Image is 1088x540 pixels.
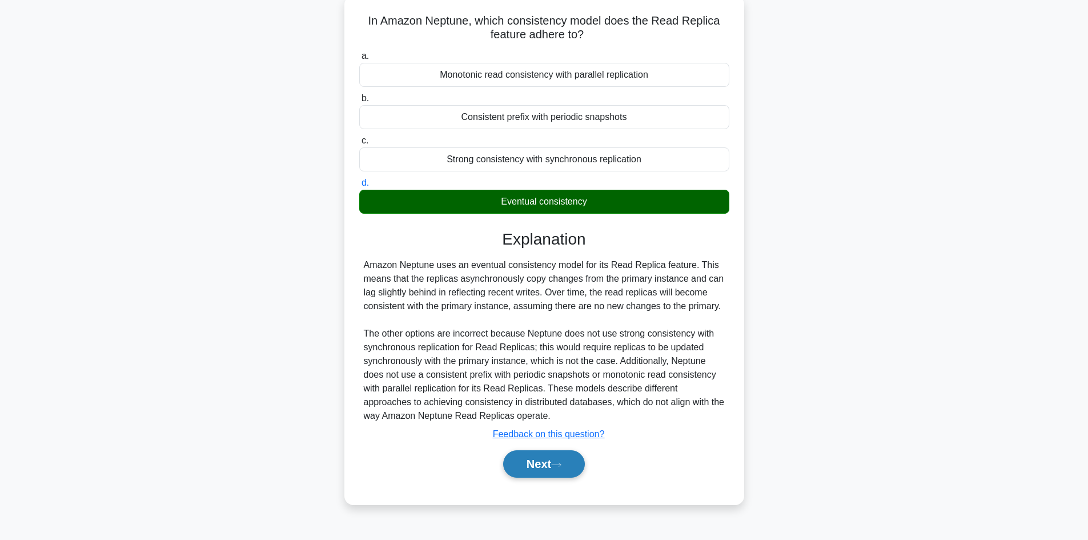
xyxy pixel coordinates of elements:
[503,450,585,478] button: Next
[362,178,369,187] span: d.
[359,105,729,129] div: Consistent prefix with periodic snapshots
[493,429,605,439] a: Feedback on this question?
[359,190,729,214] div: Eventual consistency
[362,51,369,61] span: a.
[364,258,725,423] div: Amazon Neptune uses an eventual consistency model for its Read Replica feature. This means that t...
[362,135,368,145] span: c.
[359,147,729,171] div: Strong consistency with synchronous replication
[362,93,369,103] span: b.
[359,63,729,87] div: Monotonic read consistency with parallel replication
[366,230,722,249] h3: Explanation
[358,14,730,42] h5: In Amazon Neptune, which consistency model does the Read Replica feature adhere to?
